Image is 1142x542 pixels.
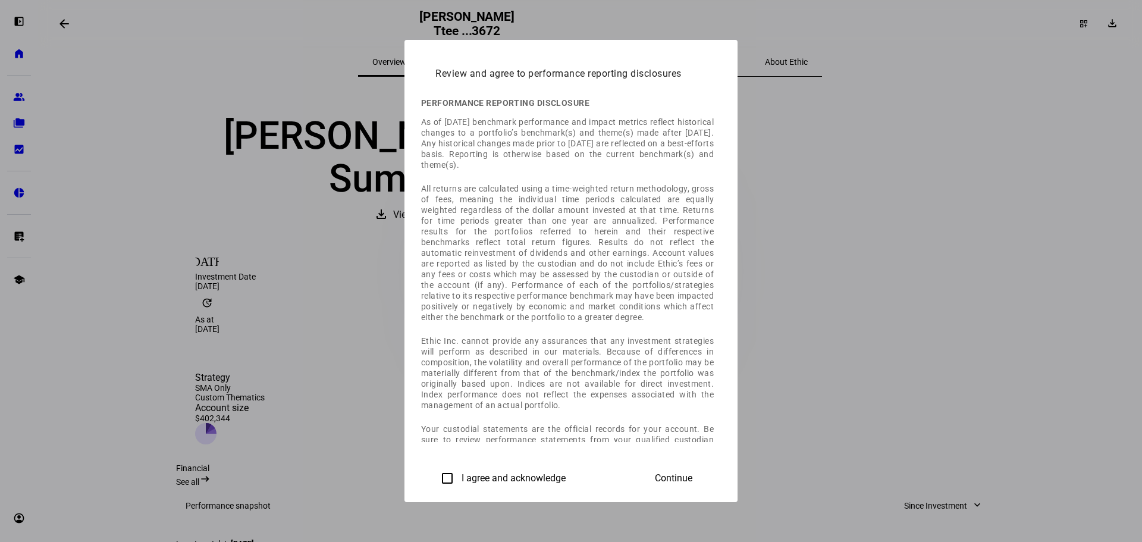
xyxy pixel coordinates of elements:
p: Ethic Inc. cannot provide any assurances that any investment strategies will perform as described... [421,336,714,411]
label: I agree and acknowledge [459,473,566,484]
h3: Performance reporting disclosure [421,98,714,108]
h2: Review and agree to performance reporting disclosures [421,49,721,89]
p: All returns are calculated using a time-weighted return methodology, gross of fees, meaning the i... [421,183,714,322]
p: As of [DATE] benchmark performance and impact metrics reflect historical changes to a portfolio’s... [421,117,714,170]
p: Your custodial statements are the official records for your account. Be sure to review performanc... [421,424,714,520]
